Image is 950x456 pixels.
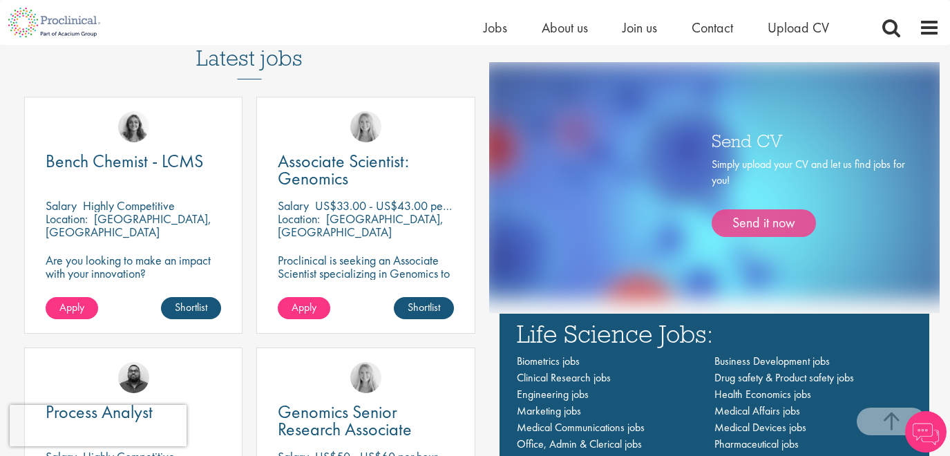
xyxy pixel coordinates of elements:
[278,254,453,319] p: Proclinical is seeking an Associate Scientist specializing in Genomics to join a dynamic team in ...
[118,362,149,393] img: Ashley Bennett
[517,403,581,418] a: Marketing jobs
[278,153,453,187] a: Associate Scientist: Genomics
[517,437,642,451] a: Office, Admin & Clerical jobs
[714,387,811,401] a: Health Economics jobs
[623,19,657,37] a: Join us
[905,411,947,453] img: Chatbot
[517,321,913,346] h3: Life Science Jobs:
[46,149,203,173] span: Bench Chemist - LCMS
[278,149,409,190] span: Associate Scientist: Genomics
[484,19,507,37] a: Jobs
[46,198,77,213] span: Salary
[46,254,221,280] p: Are you looking to make an impact with your innovation?
[46,211,88,227] span: Location:
[714,370,854,385] a: Drug safety & Product safety jobs
[278,400,412,441] span: Genomics Senior Research Associate
[278,211,444,240] p: [GEOGRAPHIC_DATA], [GEOGRAPHIC_DATA]
[394,297,454,319] a: Shortlist
[714,420,806,435] a: Medical Devices jobs
[278,211,320,227] span: Location:
[292,300,316,314] span: Apply
[10,405,187,446] iframe: reCAPTCHA
[768,19,829,37] a: Upload CV
[46,403,221,421] a: Process Analyst
[46,211,211,240] p: [GEOGRAPHIC_DATA], [GEOGRAPHIC_DATA]
[517,387,589,401] a: Engineering jobs
[278,297,330,319] a: Apply
[692,19,733,37] a: Contact
[59,300,84,314] span: Apply
[517,370,611,385] a: Clinical Research jobs
[714,354,830,368] a: Business Development jobs
[83,198,175,213] p: Highly Competitive
[517,354,580,368] a: Biometrics jobs
[712,209,816,237] a: Send it now
[712,157,905,237] div: Simply upload your CV and let us find jobs for you!
[714,403,800,418] a: Medical Affairs jobs
[542,19,588,37] a: About us
[161,297,221,319] a: Shortlist
[278,198,309,213] span: Salary
[714,437,799,451] a: Pharmaceutical jobs
[46,297,98,319] a: Apply
[517,420,645,435] a: Medical Communications jobs
[118,111,149,142] img: Jackie Cerchio
[46,153,221,170] a: Bench Chemist - LCMS
[278,403,453,438] a: Genomics Senior Research Associate
[712,131,905,149] h3: Send CV
[196,12,303,79] h3: Latest jobs
[350,362,381,393] img: Shannon Briggs
[350,111,381,142] img: Shannon Briggs
[479,62,950,299] img: one
[315,198,470,213] p: US$33.00 - US$43.00 per hour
